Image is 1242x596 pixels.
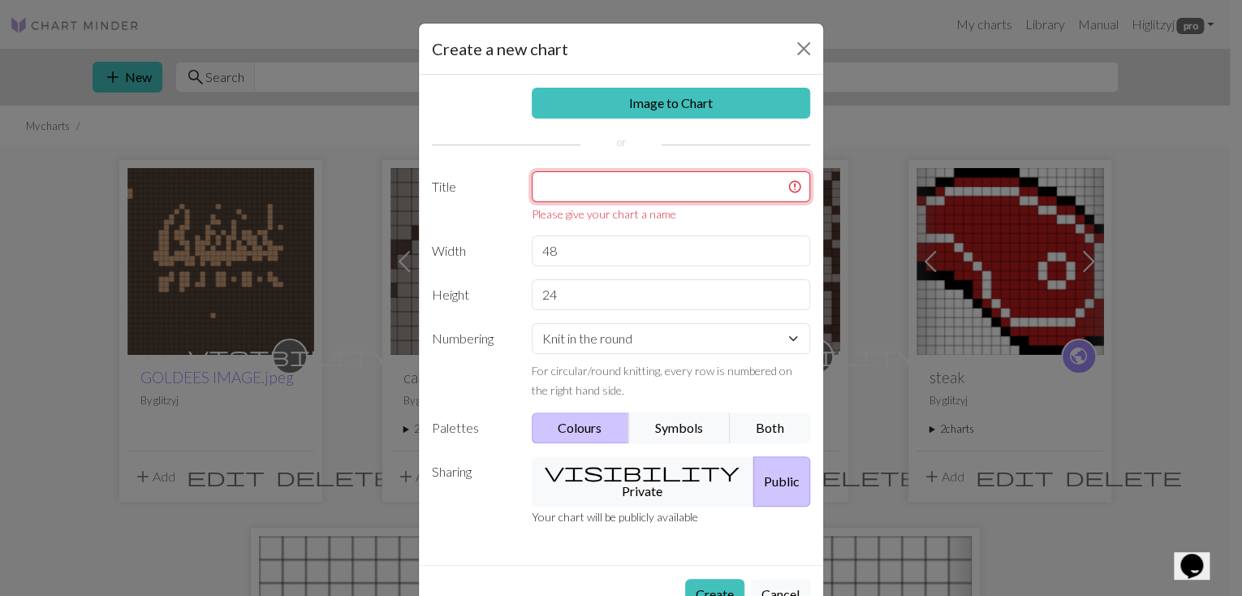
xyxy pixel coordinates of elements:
[532,205,811,222] div: Please give your chart a name
[628,412,731,443] button: Symbols
[791,36,817,62] button: Close
[730,412,811,443] button: Both
[545,460,740,483] span: visibility
[753,456,810,507] button: Public
[532,88,811,119] a: Image to Chart
[532,510,698,524] small: Your chart will be publicly available
[422,171,522,222] label: Title
[422,279,522,310] label: Height
[422,456,522,507] label: Sharing
[432,37,568,61] h5: Create a new chart
[422,323,522,399] label: Numbering
[532,456,755,507] button: Private
[422,235,522,266] label: Width
[1174,531,1226,580] iframe: chat widget
[532,364,792,397] small: For circular/round knitting, every row is numbered on the right hand side.
[422,412,522,443] label: Palettes
[532,412,630,443] button: Colours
